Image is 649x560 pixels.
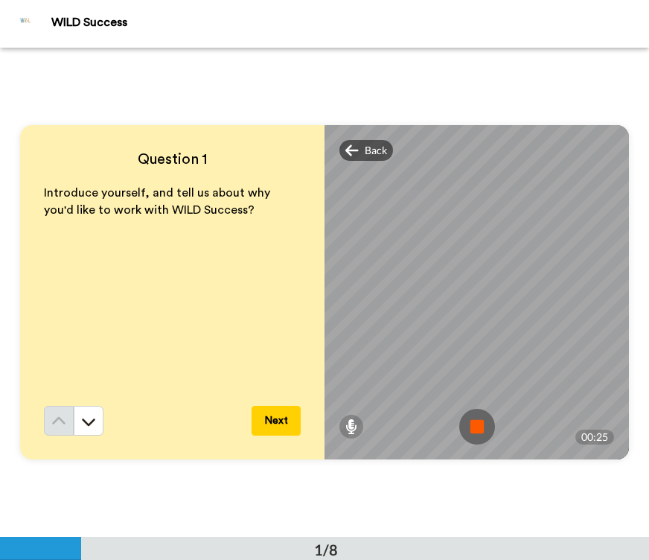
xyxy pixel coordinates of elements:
img: Profile Image [8,6,44,42]
button: Next [252,406,301,436]
span: Back [365,143,387,158]
div: 1/8 [290,539,362,560]
div: Back [339,140,393,161]
div: WILD Success [51,16,648,30]
span: Introduce yourself, and tell us about why you'd like to work with WILD Success? [44,187,273,216]
h4: Question 1 [44,149,301,170]
img: ic_record_stop.svg [459,409,495,445]
div: 00:25 [575,430,614,445]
